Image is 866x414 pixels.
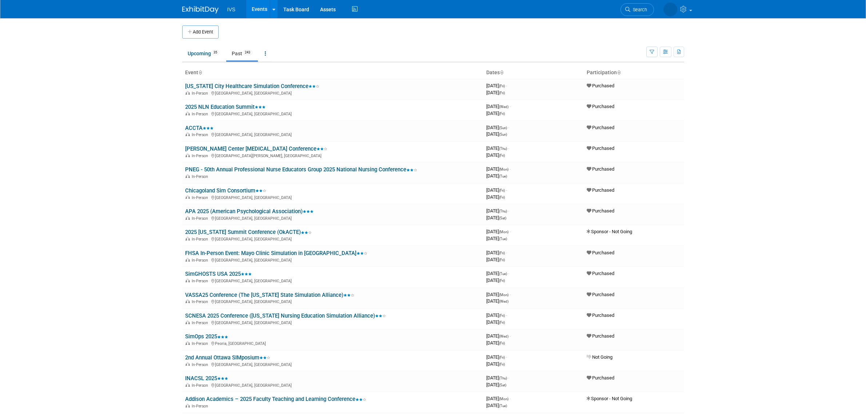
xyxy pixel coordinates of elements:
[185,362,190,366] img: In-Person Event
[192,341,210,346] span: In-Person
[486,396,511,401] span: [DATE]
[185,250,367,256] a: FHSA In-Person Event: Mayo Clinic Simulation in [GEOGRAPHIC_DATA]
[499,188,505,192] span: (Fri)
[185,112,190,115] img: In-Person Event
[185,278,480,283] div: [GEOGRAPHIC_DATA], [GEOGRAPHIC_DATA]
[486,131,507,137] span: [DATE]
[587,313,614,318] span: Purchased
[499,258,505,262] span: (Fri)
[510,104,511,109] span: -
[486,313,507,318] span: [DATE]
[185,375,228,382] a: INACSL 2025
[185,236,480,242] div: [GEOGRAPHIC_DATA], [GEOGRAPHIC_DATA]
[499,397,508,401] span: (Mon)
[486,83,507,88] span: [DATE]
[499,334,508,338] span: (Wed)
[185,83,319,89] a: [US_STATE] City Healthcare Simulation Conference
[486,361,505,367] span: [DATE]
[584,67,684,79] th: Participation
[499,237,507,241] span: (Tue)
[486,229,511,234] span: [DATE]
[499,355,505,359] span: (Fri)
[185,382,480,388] div: [GEOGRAPHIC_DATA], [GEOGRAPHIC_DATA]
[185,152,480,158] div: [GEOGRAPHIC_DATA][PERSON_NAME], [GEOGRAPHIC_DATA]
[185,271,252,277] a: SimGHOSTS USA 2025
[185,187,266,194] a: Chicagoland Sim Consortium
[185,125,213,131] a: ACCTA
[486,333,511,339] span: [DATE]
[499,84,505,88] span: (Fri)
[185,341,190,345] img: In-Person Event
[587,250,614,255] span: Purchased
[499,299,508,303] span: (Wed)
[486,215,506,220] span: [DATE]
[185,319,480,325] div: [GEOGRAPHIC_DATA], [GEOGRAPHIC_DATA]
[185,298,480,304] div: [GEOGRAPHIC_DATA], [GEOGRAPHIC_DATA]
[587,166,614,172] span: Purchased
[486,236,507,241] span: [DATE]
[499,154,505,158] span: (Fri)
[486,173,507,179] span: [DATE]
[192,216,210,221] span: In-Person
[185,195,190,199] img: In-Person Event
[486,125,509,130] span: [DATE]
[499,209,507,213] span: (Thu)
[620,3,654,16] a: Search
[185,299,190,303] img: In-Person Event
[587,333,614,339] span: Purchased
[486,403,507,408] span: [DATE]
[486,194,505,200] span: [DATE]
[508,375,509,381] span: -
[185,90,480,96] div: [GEOGRAPHIC_DATA], [GEOGRAPHIC_DATA]
[499,314,505,318] span: (Fri)
[182,25,219,39] button: Add Event
[185,229,312,235] a: 2025 [US_STATE] Summit Conference (OkACTE)
[211,50,219,55] span: 35
[510,333,511,339] span: -
[499,126,507,130] span: (Sun)
[499,341,505,345] span: (Fri)
[192,195,210,200] span: In-Person
[499,195,505,199] span: (Fri)
[508,125,509,130] span: -
[192,404,210,409] span: In-Person
[486,319,505,325] span: [DATE]
[185,131,480,137] div: [GEOGRAPHIC_DATA], [GEOGRAPHIC_DATA]
[486,271,509,276] span: [DATE]
[185,321,190,324] img: In-Person Event
[510,229,511,234] span: -
[486,187,507,193] span: [DATE]
[185,166,417,173] a: PNEG - 50th Annual Professional Nurse Educators Group 2025 National Nursing Conference
[198,69,202,75] a: Sort by Event Name
[587,396,632,401] span: Sponsor - Not Going
[499,147,507,151] span: (Thu)
[499,279,505,283] span: (Fri)
[185,91,190,95] img: In-Person Event
[508,146,509,151] span: -
[185,354,270,361] a: 2nd Annual Ottawa SIMposium
[486,354,507,360] span: [DATE]
[227,7,236,12] span: IVS
[486,208,509,214] span: [DATE]
[192,362,210,367] span: In-Person
[486,146,509,151] span: [DATE]
[486,250,507,255] span: [DATE]
[185,361,480,367] div: [GEOGRAPHIC_DATA], [GEOGRAPHIC_DATA]
[499,174,507,178] span: (Tue)
[486,340,505,346] span: [DATE]
[587,292,614,297] span: Purchased
[499,230,508,234] span: (Mon)
[506,354,507,360] span: -
[499,112,505,116] span: (Fri)
[185,396,366,402] a: Addison Academics – 2025 Faculty Teaching and Learning Conference
[499,362,505,366] span: (Fri)
[185,111,480,116] div: [GEOGRAPHIC_DATA], [GEOGRAPHIC_DATA]
[499,376,507,380] span: (Thu)
[243,50,252,55] span: 243
[506,250,507,255] span: -
[185,404,190,407] img: In-Person Event
[499,404,507,408] span: (Tue)
[587,83,614,88] span: Purchased
[587,187,614,193] span: Purchased
[587,354,612,360] span: Not Going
